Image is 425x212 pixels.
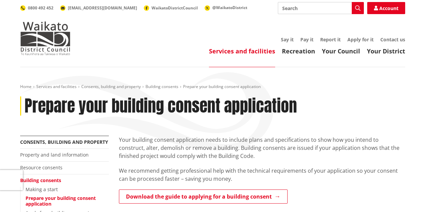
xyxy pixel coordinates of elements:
[320,36,341,43] a: Report it
[119,167,405,183] p: We recommend getting professional help with the technical requirements of your application so you...
[20,5,53,11] a: 0800 492 452
[212,5,247,10] span: @WaikatoDistrict
[20,84,405,90] nav: breadcrumb
[278,2,364,14] input: Search input
[300,36,313,43] a: Pay it
[367,47,405,55] a: Your District
[347,36,374,43] a: Apply for it
[20,22,71,55] img: Waikato District Council - Te Kaunihera aa Takiwaa o Waikato
[205,5,247,10] a: @WaikatoDistrict
[145,84,178,89] a: Building consents
[380,36,405,43] a: Contact us
[144,5,198,11] a: WaikatoDistrictCouncil
[26,195,96,207] a: Prepare your building consent application
[25,96,297,116] h1: Prepare your building consent application
[367,2,405,14] a: Account
[281,36,294,43] a: Say it
[28,5,53,11] span: 0800 492 452
[68,5,137,11] span: [EMAIL_ADDRESS][DOMAIN_NAME]
[20,84,32,89] a: Home
[36,84,77,89] a: Services and facilities
[60,5,137,11] a: [EMAIL_ADDRESS][DOMAIN_NAME]
[20,139,108,145] a: Consents, building and property
[20,177,61,183] a: Building consents
[26,186,58,193] a: Making a start
[119,189,288,204] a: Download the guide to applying for a building consent
[183,84,261,89] span: Prepare your building consent application
[20,152,89,158] a: Property and land information
[152,5,198,11] span: WaikatoDistrictCouncil
[81,84,141,89] a: Consents, building and property
[20,164,62,171] a: Resource consents
[209,47,275,55] a: Services and facilities
[322,47,360,55] a: Your Council
[119,136,405,160] p: Your building consent application needs to include plans and specifications to show how you inten...
[282,47,315,55] a: Recreation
